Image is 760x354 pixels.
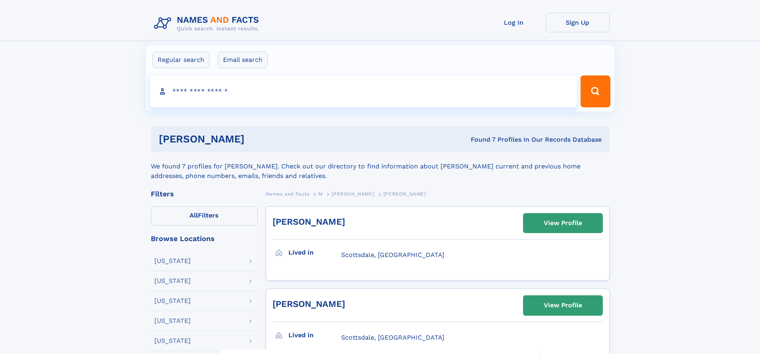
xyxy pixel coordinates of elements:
[154,318,191,324] div: [US_STATE]
[151,13,266,34] img: Logo Names and Facts
[341,251,444,259] span: Scottsdale, [GEOGRAPHIC_DATA]
[266,189,310,199] a: Names and Facts
[332,191,374,197] span: [PERSON_NAME]
[150,75,577,107] input: search input
[272,217,345,227] a: [PERSON_NAME]
[154,298,191,304] div: [US_STATE]
[151,235,258,242] div: Browse Locations
[318,191,323,197] span: M
[288,246,341,259] h3: Lived in
[154,338,191,344] div: [US_STATE]
[544,214,582,232] div: View Profile
[546,13,610,32] a: Sign Up
[318,189,323,199] a: M
[580,75,610,107] button: Search Button
[383,191,426,197] span: [PERSON_NAME]
[544,296,582,314] div: View Profile
[523,296,602,315] a: View Profile
[151,206,258,225] label: Filters
[288,328,341,342] h3: Lived in
[357,135,602,144] div: Found 7 Profiles In Our Records Database
[332,189,374,199] a: [PERSON_NAME]
[482,13,546,32] a: Log In
[272,299,345,309] a: [PERSON_NAME]
[154,258,191,264] div: [US_STATE]
[159,134,358,144] h1: [PERSON_NAME]
[154,278,191,284] div: [US_STATE]
[151,152,610,181] div: We found 7 profiles for [PERSON_NAME]. Check out our directory to find information about [PERSON_...
[151,190,258,198] div: Filters
[341,334,444,341] span: Scottsdale, [GEOGRAPHIC_DATA]
[218,51,268,68] label: Email search
[152,51,209,68] label: Regular search
[190,212,198,219] span: All
[523,214,602,233] a: View Profile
